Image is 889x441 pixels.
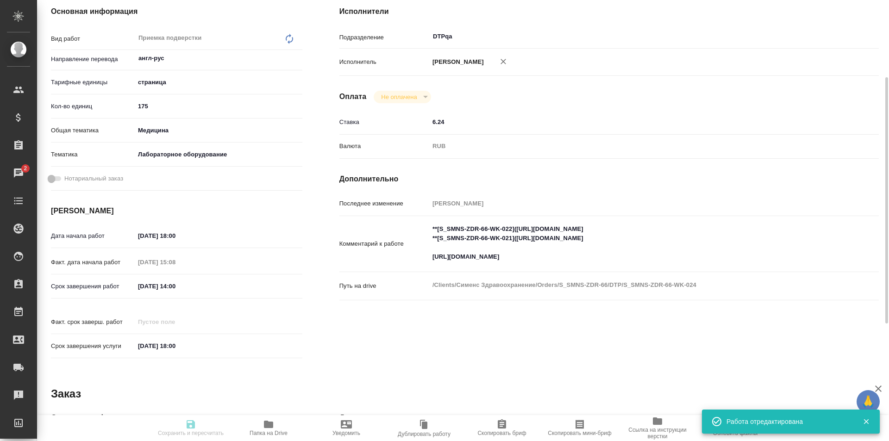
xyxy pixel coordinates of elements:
span: Уведомить [332,430,360,436]
input: Пустое поле [429,197,834,210]
p: Комментарий к работе [339,239,429,248]
p: Факт. срок заверш. работ [51,317,135,327]
button: Обновить файлы [696,415,774,441]
p: Тематика [51,150,135,159]
button: Не оплачена [378,93,419,101]
p: Исполнитель [339,57,429,67]
h4: [PERSON_NAME] [51,205,302,217]
h4: Основная информация [51,412,302,423]
div: Лабораторное оборудование [135,147,302,162]
span: Скопировать мини-бриф [548,430,611,436]
span: 🙏 [860,392,876,411]
button: Open [297,57,299,59]
button: Скопировать бриф [463,415,541,441]
p: Дата начала работ [51,231,135,241]
input: ✎ Введи что-нибудь [135,339,216,353]
p: Направление перевода [51,55,135,64]
textarea: **[S_SMNS-ZDR-66-WK-022]([URL][DOMAIN_NAME] **[S_SMNS-ZDR-66-WK-021]([URL][DOMAIN_NAME] [URL][DOM... [429,221,834,265]
button: Закрыть [857,417,876,426]
p: Валюта [339,142,429,151]
button: Уведомить [307,415,385,441]
span: Скопировать бриф [477,430,526,436]
p: Срок завершения услуги [51,342,135,351]
h4: Дополнительно [339,174,879,185]
span: 2 [18,164,32,173]
p: Факт. дата начала работ [51,258,135,267]
span: Дублировать работу [398,431,451,437]
h2: Заказ [51,386,81,401]
span: Папка на Drive [250,430,288,436]
input: ✎ Введи что-нибудь [135,99,302,113]
p: Общая тематика [51,126,135,135]
div: Работа отредактирована [726,417,849,426]
input: Пустое поле [135,315,216,329]
p: [PERSON_NAME] [429,57,484,67]
div: Медицина [135,123,302,138]
h4: Оплата [339,91,367,102]
textarea: /Clients/Сименс Здравоохранение/Orders/S_SMNS-ZDR-66/DTP/S_SMNS-ZDR-66-WK-024 [429,277,834,293]
button: Ссылка на инструкции верстки [619,415,696,441]
span: Ссылка на инструкции верстки [624,427,691,440]
span: Сохранить и пересчитать [158,430,224,436]
button: Скопировать мини-бриф [541,415,619,441]
button: 🙏 [857,390,880,413]
div: Не оплачена [374,91,431,103]
p: Путь на drive [339,281,429,291]
p: Вид работ [51,34,135,43]
input: ✎ Введи что-нибудь [429,115,834,129]
a: 2 [2,161,35,185]
button: Удалить исполнителя [493,51,513,72]
input: ✎ Введи что-нибудь [135,229,216,242]
button: Дублировать работу [385,415,463,441]
button: Сохранить и пересчитать [152,415,230,441]
h4: Исполнители [339,6,879,17]
span: Нотариальный заказ [64,174,123,183]
div: RUB [429,138,834,154]
p: Срок завершения работ [51,282,135,291]
p: Кол-во единиц [51,102,135,111]
input: Пустое поле [135,255,216,269]
input: ✎ Введи что-нибудь [135,280,216,293]
p: Ставка [339,118,429,127]
h4: Дополнительно [339,412,879,423]
p: Последнее изменение [339,199,429,208]
p: Подразделение [339,33,429,42]
button: Папка на Drive [230,415,307,441]
button: Open [829,36,831,37]
h4: Основная информация [51,6,302,17]
p: Тарифные единицы [51,78,135,87]
div: страница [135,75,302,90]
